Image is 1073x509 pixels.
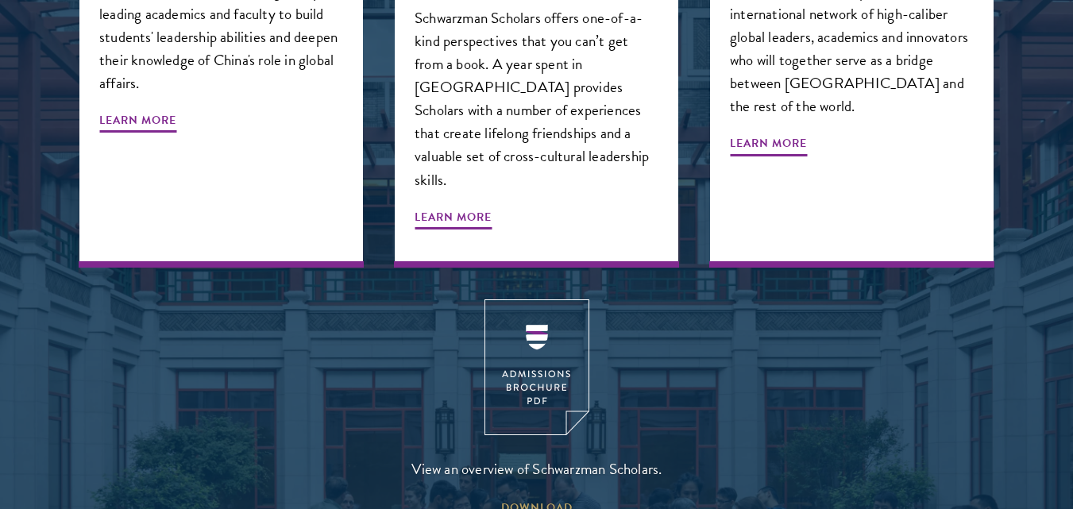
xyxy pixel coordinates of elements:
[99,110,176,135] span: Learn More
[730,133,807,158] span: Learn More
[415,6,658,191] p: Schwarzman Scholars offers one-of-a-kind perspectives that you can’t get from a book. A year spen...
[411,456,662,482] span: View an overview of Schwarzman Scholars.
[415,207,492,232] span: Learn More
